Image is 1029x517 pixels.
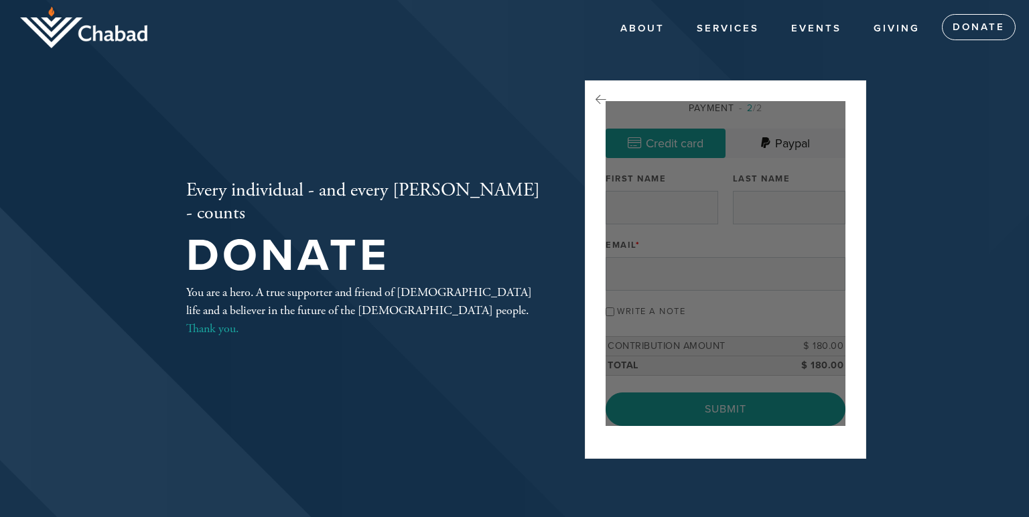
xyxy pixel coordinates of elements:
[781,16,851,42] a: Events
[942,14,1016,41] a: Donate
[186,179,541,224] h2: Every individual - and every [PERSON_NAME] - counts
[20,7,147,48] img: logo_half.png
[186,283,541,338] div: You are a hero. A true supporter and friend of [DEMOGRAPHIC_DATA] life and a believer in the futu...
[186,234,541,278] h1: Donate
[687,16,769,42] a: Services
[610,16,675,42] a: About
[864,16,930,42] a: Giving
[186,321,238,336] a: Thank you.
